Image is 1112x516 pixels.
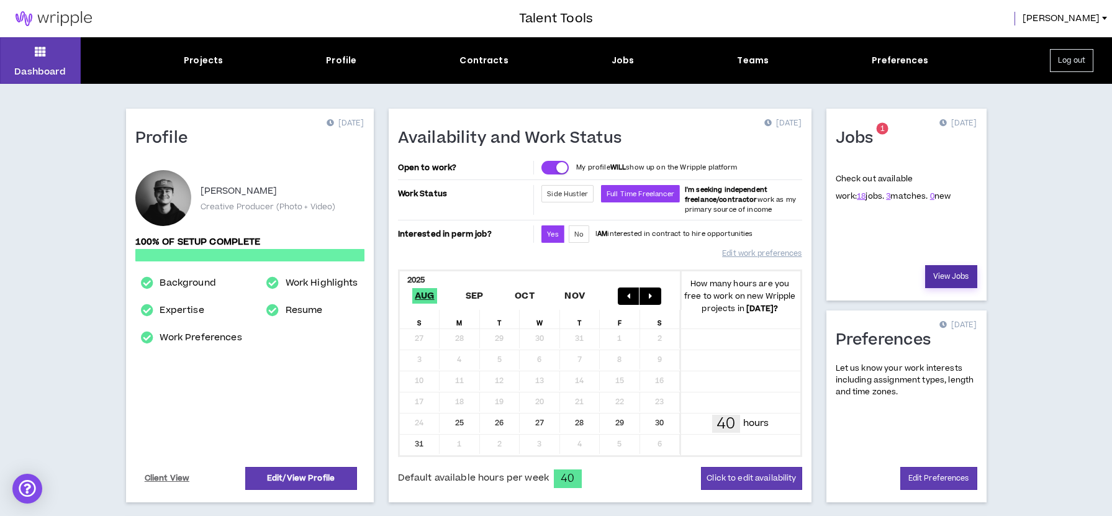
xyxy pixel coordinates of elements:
[245,467,357,490] a: Edit/View Profile
[547,189,588,199] span: Side Hustler
[595,229,753,239] p: I interested in contract to hire opportunities
[612,54,635,67] div: Jobs
[440,310,480,328] div: M
[880,124,885,134] span: 1
[737,54,769,67] div: Teams
[685,185,767,204] b: I'm seeking independent freelance/contractor
[722,243,802,265] a: Edit work preferences
[327,117,364,130] p: [DATE]
[512,288,537,304] span: Oct
[459,54,508,67] div: Contracts
[764,117,802,130] p: [DATE]
[600,310,640,328] div: F
[160,330,242,345] a: Work Preferences
[398,129,631,148] h1: Availability and Work Status
[14,65,66,78] p: Dashboard
[872,54,928,67] div: Preferences
[680,278,800,315] p: How many hours are you free to work on new Wripple projects in
[201,184,278,199] p: [PERSON_NAME]
[520,310,560,328] div: W
[286,276,358,291] a: Work Highlights
[576,163,737,173] p: My profile show up on the Wripple platform
[160,276,215,291] a: Background
[743,417,769,430] p: hours
[836,363,977,399] p: Let us know your work interests including assignment types, length and time zones.
[939,117,977,130] p: [DATE]
[160,303,204,318] a: Expertise
[135,129,197,148] h1: Profile
[574,230,584,239] span: No
[925,265,977,288] a: View Jobs
[886,191,890,202] a: 3
[877,123,888,135] sup: 1
[640,310,680,328] div: S
[12,474,42,504] div: Open Intercom Messenger
[900,467,977,490] a: Edit Preferences
[930,191,951,202] span: new
[1023,12,1100,25] span: [PERSON_NAME]
[701,467,802,490] button: Click to edit availability
[398,471,549,485] span: Default available hours per week
[597,229,607,238] strong: AM
[398,185,531,202] p: Work Status
[939,319,977,332] p: [DATE]
[398,225,531,243] p: Interested in perm job?
[135,235,364,249] p: 100% of setup complete
[184,54,223,67] div: Projects
[286,303,323,318] a: Resume
[930,191,934,202] a: 0
[480,310,520,328] div: T
[857,191,866,202] a: 18
[836,129,883,148] h1: Jobs
[857,191,884,202] span: jobs.
[135,170,191,226] div: Ryan P.
[746,303,778,314] b: [DATE] ?
[326,54,356,67] div: Profile
[412,288,437,304] span: Aug
[201,201,336,212] p: Creative Producer (Photo + Video)
[143,468,192,489] a: Client View
[547,230,558,239] span: Yes
[836,173,951,202] p: Check out available work:
[685,185,796,214] span: work as my primary source of income
[519,9,593,28] h3: Talent Tools
[463,288,486,304] span: Sep
[1050,49,1093,72] button: Log out
[562,288,587,304] span: Nov
[400,310,440,328] div: S
[886,191,928,202] span: matches.
[407,274,425,286] b: 2025
[610,163,626,172] strong: WILL
[398,163,531,173] p: Open to work?
[560,310,600,328] div: T
[836,330,941,350] h1: Preferences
